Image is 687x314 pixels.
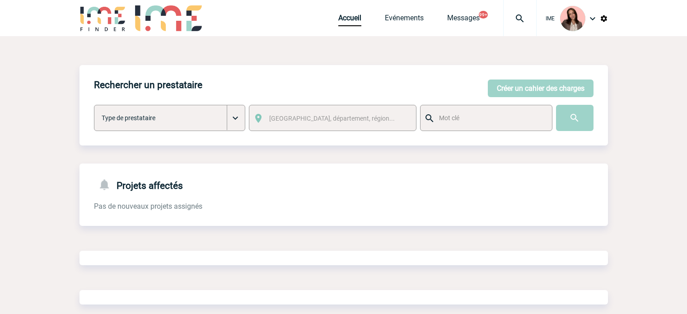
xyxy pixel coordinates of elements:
[338,14,361,26] a: Accueil
[546,15,555,22] span: IME
[385,14,424,26] a: Evénements
[94,202,202,211] span: Pas de nouveaux projets assignés
[479,11,488,19] button: 99+
[269,115,395,122] span: [GEOGRAPHIC_DATA], département, région...
[556,105,594,131] input: Submit
[94,80,202,90] h4: Rechercher un prestataire
[447,14,480,26] a: Messages
[94,178,183,191] h4: Projets affectés
[560,6,585,31] img: 94396-3.png
[79,5,126,31] img: IME-Finder
[98,178,117,191] img: notifications-24-px-g.png
[437,112,544,124] input: Mot clé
